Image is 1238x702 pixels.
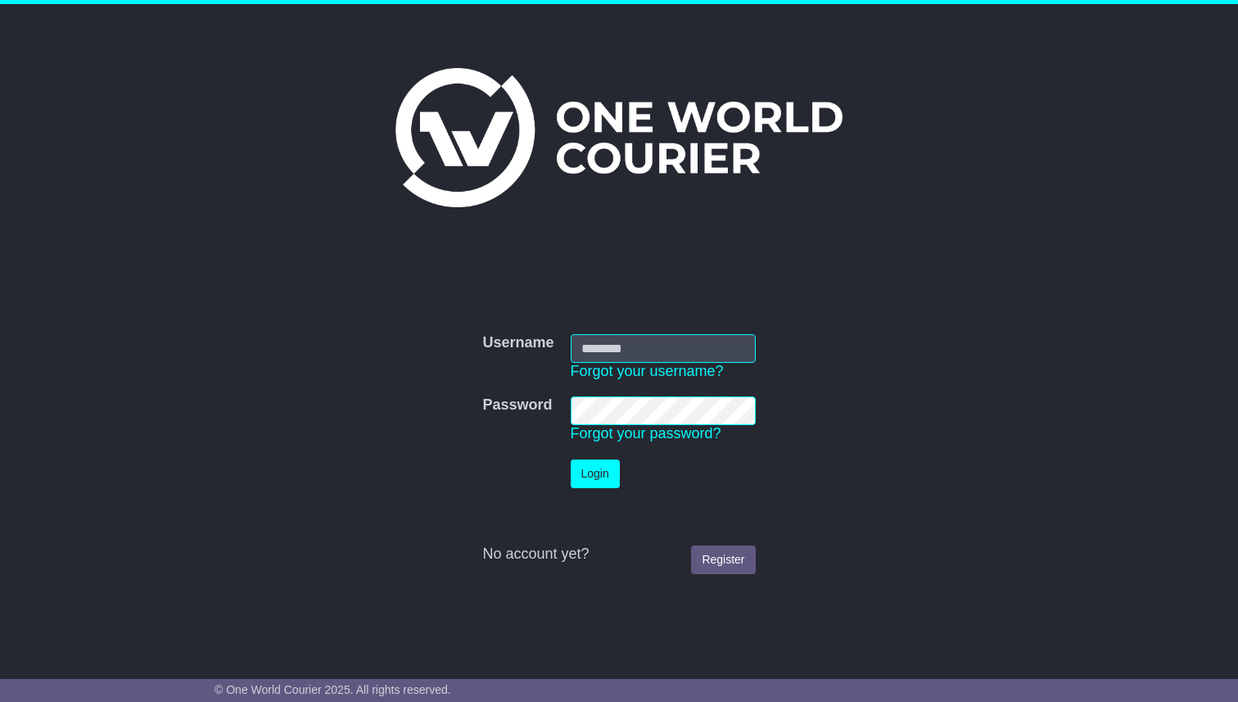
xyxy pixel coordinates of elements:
[691,546,755,574] a: Register
[215,683,451,696] span: © One World Courier 2025. All rights reserved.
[571,363,724,379] a: Forgot your username?
[571,425,721,442] a: Forgot your password?
[482,396,552,414] label: Password
[482,546,755,564] div: No account yet?
[482,334,553,352] label: Username
[395,68,843,207] img: One World
[571,460,620,488] button: Login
